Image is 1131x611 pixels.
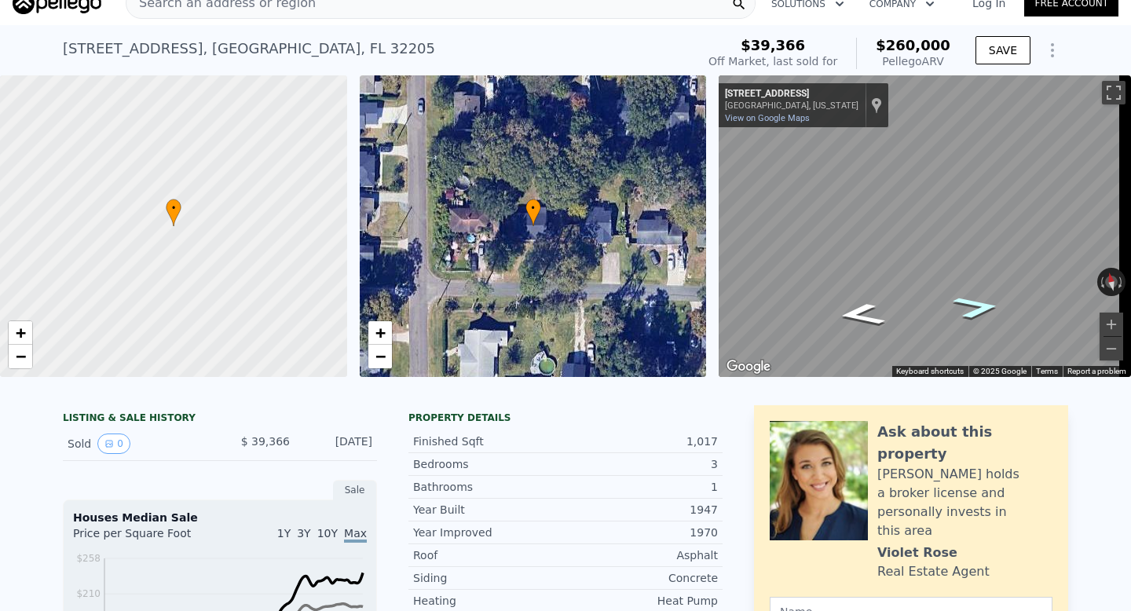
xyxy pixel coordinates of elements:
div: Pellego ARV [876,53,950,69]
div: Asphalt [565,547,718,563]
div: Roof [413,547,565,563]
span: + [375,323,385,342]
img: Google [723,357,774,377]
div: [STREET_ADDRESS] , [GEOGRAPHIC_DATA] , FL 32205 [63,38,435,60]
div: 1970 [565,525,718,540]
div: 1 [565,479,718,495]
a: Open this area in Google Maps (opens a new window) [723,357,774,377]
button: Show Options [1037,35,1068,66]
span: $ 39,366 [241,435,290,448]
button: SAVE [975,36,1030,64]
div: Real Estate Agent [877,562,990,581]
a: Report a problem [1067,367,1126,375]
div: Violet Rose [877,543,957,562]
a: Zoom out [368,345,392,368]
a: Zoom out [9,345,32,368]
span: 1Y [277,527,291,540]
div: Sold [68,434,207,454]
div: LISTING & SALE HISTORY [63,412,377,427]
span: + [16,323,26,342]
div: [STREET_ADDRESS] [725,88,858,101]
div: 3 [565,456,718,472]
div: Year Built [413,502,565,518]
button: Toggle fullscreen view [1102,81,1126,104]
button: Zoom in [1100,313,1123,336]
span: 10Y [317,527,338,540]
tspan: $210 [76,588,101,599]
div: • [166,199,181,226]
a: Terms [1036,367,1058,375]
div: Bedrooms [413,456,565,472]
div: Finished Sqft [413,434,565,449]
a: View on Google Maps [725,113,810,123]
div: Property details [408,412,723,424]
a: Show location on map [871,97,882,114]
div: Siding [413,570,565,586]
button: View historical data [97,434,130,454]
span: © 2025 Google [973,367,1027,375]
div: Heating [413,593,565,609]
button: Keyboard shortcuts [896,366,964,377]
span: 3Y [297,527,310,540]
div: Bathrooms [413,479,565,495]
a: Zoom in [368,321,392,345]
div: Year Improved [413,525,565,540]
div: Heat Pump [565,593,718,609]
div: 1,017 [565,434,718,449]
div: [GEOGRAPHIC_DATA], [US_STATE] [725,101,858,111]
span: • [525,201,541,215]
span: $39,366 [741,37,805,53]
tspan: $258 [76,553,101,564]
div: Ask about this property [877,421,1052,465]
div: [PERSON_NAME] holds a broker license and personally invests in this area [877,465,1052,540]
div: Off Market, last sold for [708,53,837,69]
div: Sale [333,480,377,500]
div: • [525,199,541,226]
span: $260,000 [876,37,950,53]
button: Rotate clockwise [1118,268,1126,296]
button: Reset the view [1103,267,1120,297]
span: − [375,346,385,366]
button: Rotate counterclockwise [1097,268,1106,296]
div: Price per Square Foot [73,525,220,551]
span: Max [344,527,367,543]
button: Zoom out [1100,337,1123,360]
a: Zoom in [9,321,32,345]
path: Go East, Delta Ave [933,291,1021,324]
div: Street View [719,75,1131,377]
div: Concrete [565,570,718,586]
div: [DATE] [302,434,372,454]
path: Go West, Delta Ave [818,298,906,331]
div: 1947 [565,502,718,518]
div: Map [719,75,1131,377]
span: − [16,346,26,366]
div: Houses Median Sale [73,510,367,525]
span: • [166,201,181,215]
